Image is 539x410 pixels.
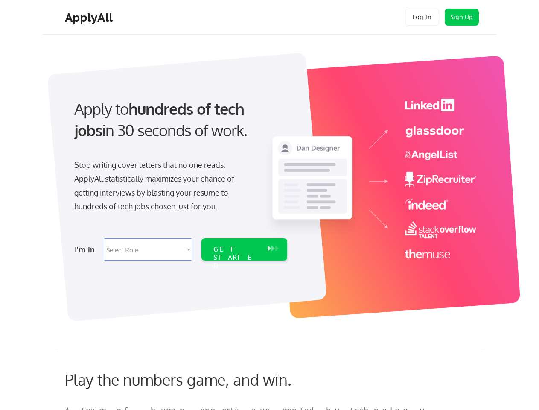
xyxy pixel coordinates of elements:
button: Sign Up [445,9,479,26]
div: Play the numbers game, and win. [65,370,329,389]
div: Stop writing cover letters that no one reads. ApplyAll statistically maximizes your chance of get... [74,158,250,214]
strong: hundreds of tech jobs [74,99,248,140]
div: ApplyAll [65,10,115,25]
div: Apply to in 30 seconds of work. [74,98,284,141]
button: Log In [405,9,439,26]
div: I'm in [75,243,99,256]
div: GET STARTED [213,245,259,270]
